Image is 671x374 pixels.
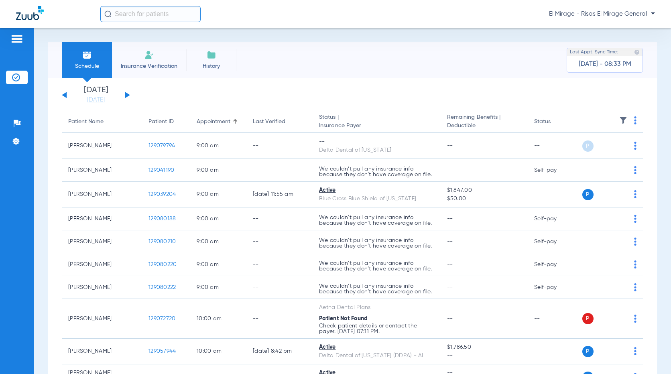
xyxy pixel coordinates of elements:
[144,50,154,60] img: Manual Insurance Verification
[148,316,175,321] span: 129072720
[190,339,246,364] td: 10:00 AM
[634,260,636,268] img: group-dot-blue.svg
[62,253,142,276] td: [PERSON_NAME]
[148,262,177,267] span: 129080220
[447,352,521,360] span: --
[190,276,246,299] td: 9:00 AM
[82,50,92,60] img: Schedule
[246,182,313,207] td: [DATE] 11:55 AM
[319,323,434,334] p: Check patient details or contact the payer. [DATE] 07:11 PM.
[148,167,174,173] span: 129041190
[634,238,636,246] img: group-dot-blue.svg
[319,186,434,195] div: Active
[528,159,582,182] td: Self-pay
[253,118,306,126] div: Last Verified
[634,116,636,124] img: group-dot-blue.svg
[447,122,521,130] span: Deductible
[16,6,44,20] img: Zuub Logo
[528,253,582,276] td: Self-pay
[634,315,636,323] img: group-dot-blue.svg
[579,60,631,68] span: [DATE] - 08:33 PM
[62,299,142,339] td: [PERSON_NAME]
[148,285,176,290] span: 129080222
[246,253,313,276] td: --
[62,230,142,253] td: [PERSON_NAME]
[447,285,453,290] span: --
[319,138,434,146] div: --
[148,239,176,244] span: 129080210
[148,143,175,148] span: 129079794
[148,348,176,354] span: 129057944
[441,111,528,133] th: Remaining Benefits |
[582,189,594,200] span: P
[447,343,521,352] span: $1,786.50
[190,253,246,276] td: 9:00 AM
[246,159,313,182] td: --
[253,118,285,126] div: Last Verified
[319,316,368,321] span: Patient Not Found
[319,343,434,352] div: Active
[246,339,313,364] td: [DATE] 8:42 PM
[192,62,230,70] span: History
[246,207,313,230] td: --
[197,118,230,126] div: Appointment
[528,230,582,253] td: Self-pay
[118,62,180,70] span: Insurance Verification
[634,49,640,55] img: last sync help info
[447,262,453,267] span: --
[190,230,246,253] td: 9:00 AM
[447,239,453,244] span: --
[634,190,636,198] img: group-dot-blue.svg
[62,182,142,207] td: [PERSON_NAME]
[582,140,594,152] span: P
[528,207,582,230] td: Self-pay
[68,118,136,126] div: Patient Name
[570,48,618,56] span: Last Appt. Sync Time:
[319,352,434,360] div: Delta Dental of [US_STATE] (DDPA) - AI
[447,167,453,173] span: --
[447,186,521,195] span: $1,847.00
[62,276,142,299] td: [PERSON_NAME]
[148,216,176,222] span: 129080188
[62,339,142,364] td: [PERSON_NAME]
[190,207,246,230] td: 9:00 AM
[447,216,453,222] span: --
[582,313,594,324] span: P
[68,118,104,126] div: Patient Name
[528,299,582,339] td: --
[582,346,594,357] span: P
[447,143,453,148] span: --
[148,118,184,126] div: Patient ID
[207,50,216,60] img: History
[246,133,313,159] td: --
[619,116,627,124] img: filter.svg
[528,276,582,299] td: Self-pay
[72,96,120,104] a: [DATE]
[246,299,313,339] td: --
[319,215,434,226] p: We couldn’t pull any insurance info because they don’t have coverage on file.
[319,260,434,272] p: We couldn’t pull any insurance info because they don’t have coverage on file.
[197,118,240,126] div: Appointment
[447,316,453,321] span: --
[528,111,582,133] th: Status
[190,159,246,182] td: 9:00 AM
[319,303,434,312] div: Aetna Dental Plans
[72,86,120,104] li: [DATE]
[528,182,582,207] td: --
[319,122,434,130] span: Insurance Payer
[634,215,636,223] img: group-dot-blue.svg
[631,335,671,374] iframe: Chat Widget
[319,238,434,249] p: We couldn’t pull any insurance info because they don’t have coverage on file.
[313,111,441,133] th: Status |
[246,276,313,299] td: --
[319,283,434,295] p: We couldn’t pull any insurance info because they don’t have coverage on file.
[190,299,246,339] td: 10:00 AM
[100,6,201,22] input: Search for patients
[528,133,582,159] td: --
[104,10,112,18] img: Search Icon
[148,118,174,126] div: Patient ID
[68,62,106,70] span: Schedule
[319,195,434,203] div: Blue Cross Blue Shield of [US_STATE]
[10,34,23,44] img: hamburger-icon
